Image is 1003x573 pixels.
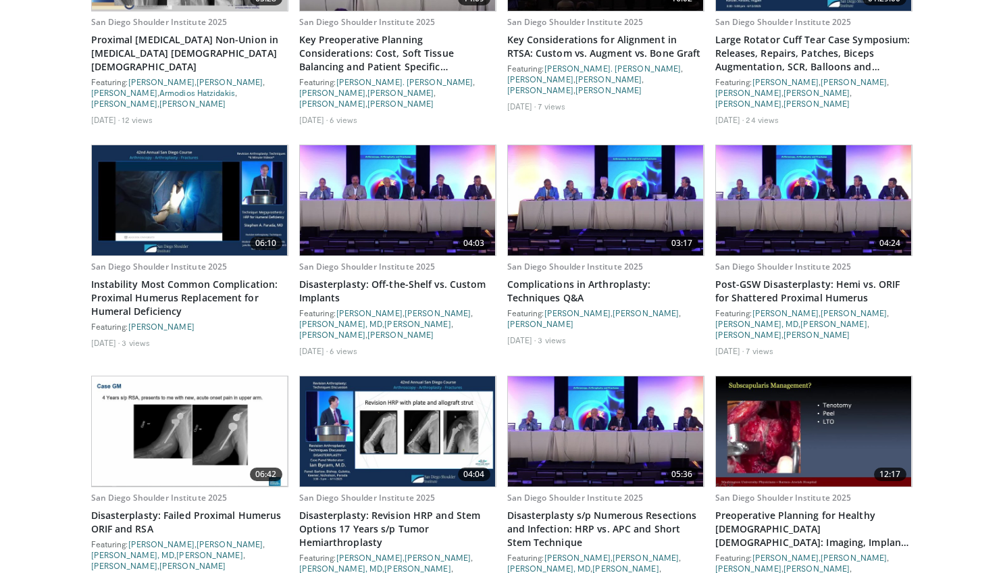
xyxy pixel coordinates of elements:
[159,88,235,97] a: Armodios Hatzidakis
[91,88,157,97] a: [PERSON_NAME]
[715,114,744,125] li: [DATE]
[800,319,867,328] a: [PERSON_NAME]
[122,114,153,125] li: 12 views
[507,74,573,84] a: [PERSON_NAME]
[300,145,496,255] img: 81c0246e-5add-4a6c-a4b8-c74a4ca8a3e4.620x360_q85_upscale.jpg
[91,114,120,125] li: [DATE]
[330,345,357,356] li: 6 views
[92,376,288,487] a: 06:42
[91,16,228,28] a: San Diego Shoulder Institute 2025
[752,553,819,562] a: [PERSON_NAME]
[300,376,496,487] img: 21812fae-67bd-4f5a-a4e0-cc0f8185c953.620x360_q85_upscale.jpg
[458,468,490,481] span: 04:04
[666,236,698,250] span: 03:17
[592,564,659,573] a: [PERSON_NAME]
[300,145,496,255] a: 04:03
[336,77,473,86] a: [PERSON_NAME]. [PERSON_NAME]
[508,376,704,487] img: 7b57f22c-5213-4bef-a05f-3dadd91a2327.620x360_q85_upscale.jpg
[613,553,679,562] a: [PERSON_NAME]
[507,101,536,111] li: [DATE]
[507,319,573,328] a: [PERSON_NAME]
[367,330,434,339] a: [PERSON_NAME]
[783,564,850,573] a: [PERSON_NAME]
[507,33,704,60] a: Key Considerations for Alignment in RTSA: Custom vs. Augment vs. Bone Graft
[716,145,912,255] a: 04:24
[544,553,611,562] a: [PERSON_NAME]
[715,76,912,109] div: Featuring: , , , , ,
[299,261,436,272] a: San Diego Shoulder Institute 2025
[92,145,288,255] a: 06:10
[575,74,642,84] a: [PERSON_NAME]
[716,376,912,487] img: 1e3fa6c4-6d46-4c55-978d-cd7c6d80cc96.620x360_q85_upscale.jpg
[384,319,451,328] a: [PERSON_NAME]
[91,337,120,348] li: [DATE]
[299,16,436,28] a: San Diego Shoulder Institute 2025
[299,278,496,305] a: Disasterplasty: Off-the-Shelf vs. Custom Implants
[91,492,228,503] a: San Diego Shoulder Institute 2025
[299,114,328,125] li: [DATE]
[299,492,436,503] a: San Diego Shoulder Institute 2025
[715,330,781,339] a: [PERSON_NAME]
[91,33,288,74] a: Proximal [MEDICAL_DATA] Non-Union in [MEDICAL_DATA] [DEMOGRAPHIC_DATA] [DEMOGRAPHIC_DATA]
[367,88,434,97] a: [PERSON_NAME]
[715,492,852,503] a: San Diego Shoulder Institute 2025
[91,278,288,318] a: Instability Most Common Complication: Proximal Humerus Replacement for Humeral Deficiency
[715,88,781,97] a: [PERSON_NAME]
[746,114,779,125] li: 24 views
[197,77,263,86] a: [PERSON_NAME]
[666,468,698,481] span: 05:36
[507,16,644,28] a: San Diego Shoulder Institute 2025
[752,308,819,318] a: [PERSON_NAME]
[405,553,471,562] a: [PERSON_NAME]
[508,376,704,487] a: 05:36
[507,278,704,305] a: Complications in Arthroplasty: Techniques Q&A
[508,145,704,255] a: 03:17
[299,345,328,356] li: [DATE]
[299,509,496,549] a: Disasterplasty: Revision HRP and Stem Options 17 Years s/p Tumor Hemiarthroplasty
[299,99,365,108] a: [PERSON_NAME]
[92,145,288,255] img: 84e9c479-ed10-4789-9a5f-6525c0c06fff.620x360_q85_upscale.jpg
[122,337,150,348] li: 3 views
[715,319,799,328] a: [PERSON_NAME], MD
[300,376,496,487] a: 04:04
[508,145,704,255] img: 2c0b92f4-1674-4b72-b280-dd869af53119.620x360_q85_upscale.jpg
[544,308,611,318] a: [PERSON_NAME]
[299,330,365,339] a: [PERSON_NAME]
[715,261,852,272] a: San Diego Shoulder Institute 2025
[91,321,288,332] div: Featuring:
[128,539,195,549] a: [PERSON_NAME]
[92,376,288,487] img: a551b802-76a4-4d9e-a489-3cc02d2b4f4c.620x360_q85_upscale.jpg
[507,261,644,272] a: San Diego Shoulder Institute 2025
[544,64,681,73] a: [PERSON_NAME]. [PERSON_NAME]
[405,308,471,318] a: [PERSON_NAME]
[299,564,383,573] a: [PERSON_NAME], MD
[716,145,912,255] img: dee80b1c-7985-4f40-8bf2-754db28ee49d.620x360_q85_upscale.jpg
[783,330,850,339] a: [PERSON_NAME]
[91,76,288,109] div: Featuring: , , , , ,
[176,550,242,559] a: [PERSON_NAME]
[91,539,288,571] div: Featuring: , , , , ,
[91,550,175,559] a: [PERSON_NAME], MD
[336,553,403,562] a: [PERSON_NAME]
[715,99,781,108] a: [PERSON_NAME]
[384,564,451,573] a: [PERSON_NAME]
[874,468,906,481] span: 12:17
[507,509,704,549] a: Disasterplasty s/p Numerous Resections and Infection: HRP vs. APC and Short Stem Technique
[715,16,852,28] a: San Diego Shoulder Institute 2025
[128,77,195,86] a: [PERSON_NAME]
[716,376,912,487] a: 12:17
[91,561,157,570] a: [PERSON_NAME]
[299,88,365,97] a: [PERSON_NAME]
[507,85,573,95] a: [PERSON_NAME]
[746,345,773,356] li: 7 views
[538,101,565,111] li: 7 views
[250,468,282,481] span: 06:42
[507,334,536,345] li: [DATE]
[336,308,403,318] a: [PERSON_NAME]
[507,63,704,95] div: Featuring: , , , ,
[752,77,819,86] a: [PERSON_NAME]
[91,509,288,536] a: Disasterplasty: Failed Proximal Humerus ORIF and RSA
[783,99,850,108] a: [PERSON_NAME]
[821,77,887,86] a: [PERSON_NAME]
[507,307,704,329] div: Featuring: , ,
